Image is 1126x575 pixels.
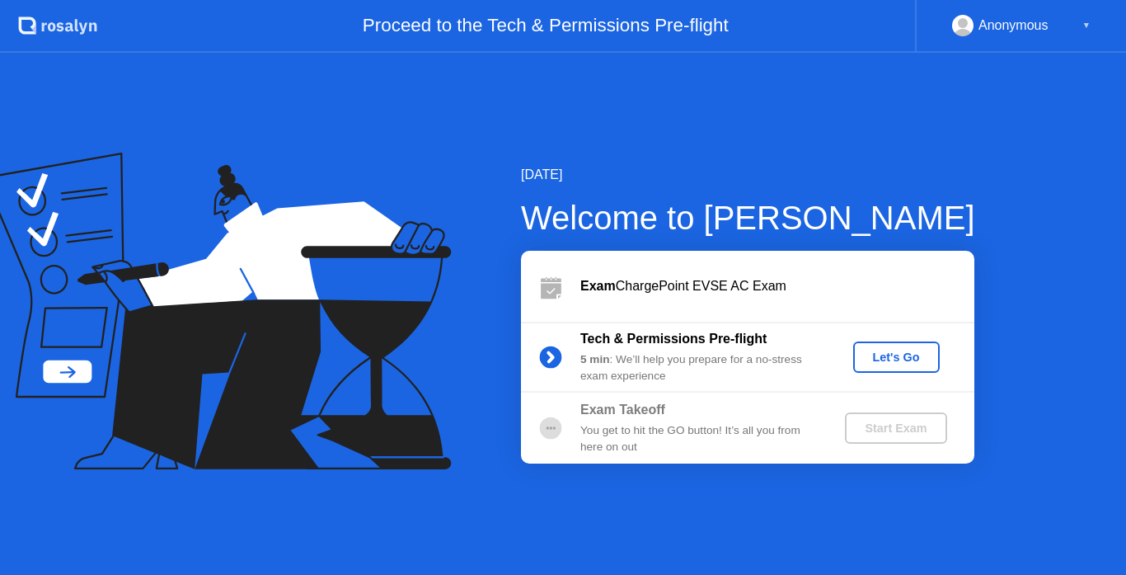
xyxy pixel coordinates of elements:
[580,422,818,456] div: You get to hit the GO button! It’s all you from here on out
[860,351,933,364] div: Let's Go
[853,342,940,373] button: Let's Go
[845,412,946,444] button: Start Exam
[580,332,767,346] b: Tech & Permissions Pre-flight
[580,276,974,296] div: ChargePoint EVSE AC Exam
[978,15,1049,36] div: Anonymous
[521,165,975,185] div: [DATE]
[580,403,665,417] b: Exam Takeoff
[1082,15,1091,36] div: ▼
[852,422,940,435] div: Start Exam
[521,193,975,243] div: Welcome to [PERSON_NAME]
[580,353,610,365] b: 5 min
[580,279,616,293] b: Exam
[580,351,818,385] div: : We’ll help you prepare for a no-stress exam experience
